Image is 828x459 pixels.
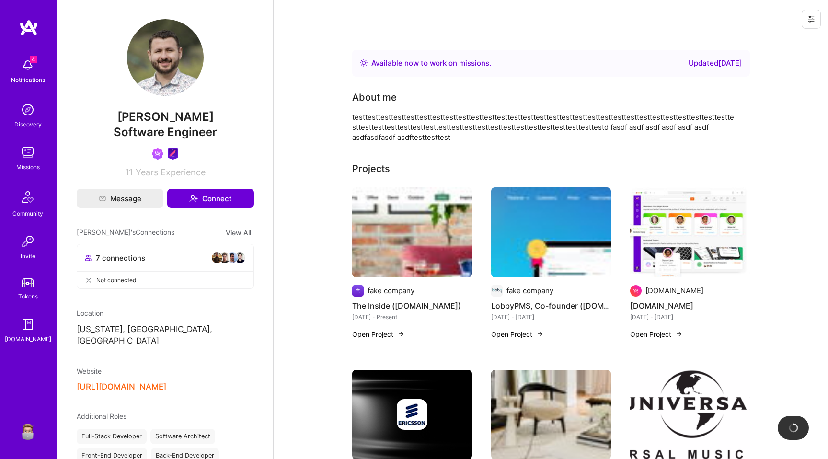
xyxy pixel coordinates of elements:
[96,253,145,263] span: 7 connections
[167,189,254,208] button: Connect
[491,187,611,277] img: LobbyPMS, Co-founder (lobbypms.com)
[16,421,40,440] a: User Avatar
[352,329,405,339] button: Open Project
[491,312,611,322] div: [DATE] - [DATE]
[645,286,703,296] div: [DOMAIN_NAME]
[5,334,51,344] div: [DOMAIN_NAME]
[352,187,472,277] img: The Inside (theinside.com)
[77,382,166,392] button: [URL][DOMAIN_NAME]
[125,167,133,177] span: 11
[491,299,611,312] h4: LobbyPMS, Co-founder ([DOMAIN_NAME])
[630,187,750,277] img: A.Team
[21,251,35,261] div: Invite
[211,252,223,264] img: avatar
[189,194,198,203] i: icon Connect
[18,315,37,334] img: guide book
[12,208,43,218] div: Community
[223,227,254,238] button: View All
[491,285,503,297] img: Company logo
[352,112,736,142] div: testtesttesttesttesttesttesttesttesttesttesttesttesttesttesttesttesttesttesttesttesttesttesttestt...
[352,285,364,297] img: Company logo
[30,56,37,63] span: 4
[352,90,397,104] div: About me
[96,275,136,285] span: Not connected
[77,110,254,124] span: [PERSON_NAME]
[630,285,642,297] img: Company logo
[127,19,204,96] img: User Avatar
[630,329,683,339] button: Open Project
[352,299,472,312] h4: The Inside ([DOMAIN_NAME])
[77,308,254,318] div: Location
[152,148,163,160] img: Been on Mission
[14,119,42,129] div: Discovery
[11,75,45,85] div: Notifications
[18,56,37,75] img: bell
[491,329,544,339] button: Open Project
[397,330,405,338] img: arrow-right
[219,252,230,264] img: avatar
[16,162,40,172] div: Missions
[630,312,750,322] div: [DATE] - [DATE]
[788,423,799,433] img: loading
[227,252,238,264] img: avatar
[536,330,544,338] img: arrow-right
[77,227,174,238] span: [PERSON_NAME]'s Connections
[77,412,126,420] span: Additional Roles
[85,254,92,262] i: icon Collaborator
[77,429,147,444] div: Full-Stack Developer
[360,59,368,67] img: Availability
[19,19,38,36] img: logo
[16,185,39,208] img: Community
[167,148,179,160] img: Product Design Guild
[352,312,472,322] div: [DATE] - Present
[397,399,427,430] img: Company logo
[85,276,92,284] i: icon CloseGray
[368,286,414,296] div: fake company
[18,421,37,440] img: User Avatar
[99,195,106,202] i: icon Mail
[506,286,553,296] div: fake company
[22,278,34,287] img: tokens
[18,232,37,251] img: Invite
[371,57,491,69] div: Available now to work on missions .
[77,324,254,347] p: [US_STATE], [GEOGRAPHIC_DATA], [GEOGRAPHIC_DATA]
[352,161,390,176] div: Projects
[675,330,683,338] img: arrow-right
[77,189,163,208] button: Message
[630,299,750,312] h4: [DOMAIN_NAME]
[689,57,742,69] div: Updated [DATE]
[234,252,246,264] img: avatar
[114,125,217,139] span: Software Engineer
[136,167,206,177] span: Years Experience
[18,100,37,119] img: discovery
[18,291,38,301] div: Tokens
[77,244,254,289] button: 7 connectionsavataravataravataravatarNot connected
[18,143,37,162] img: teamwork
[150,429,215,444] div: Software Architect
[77,367,102,375] span: Website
